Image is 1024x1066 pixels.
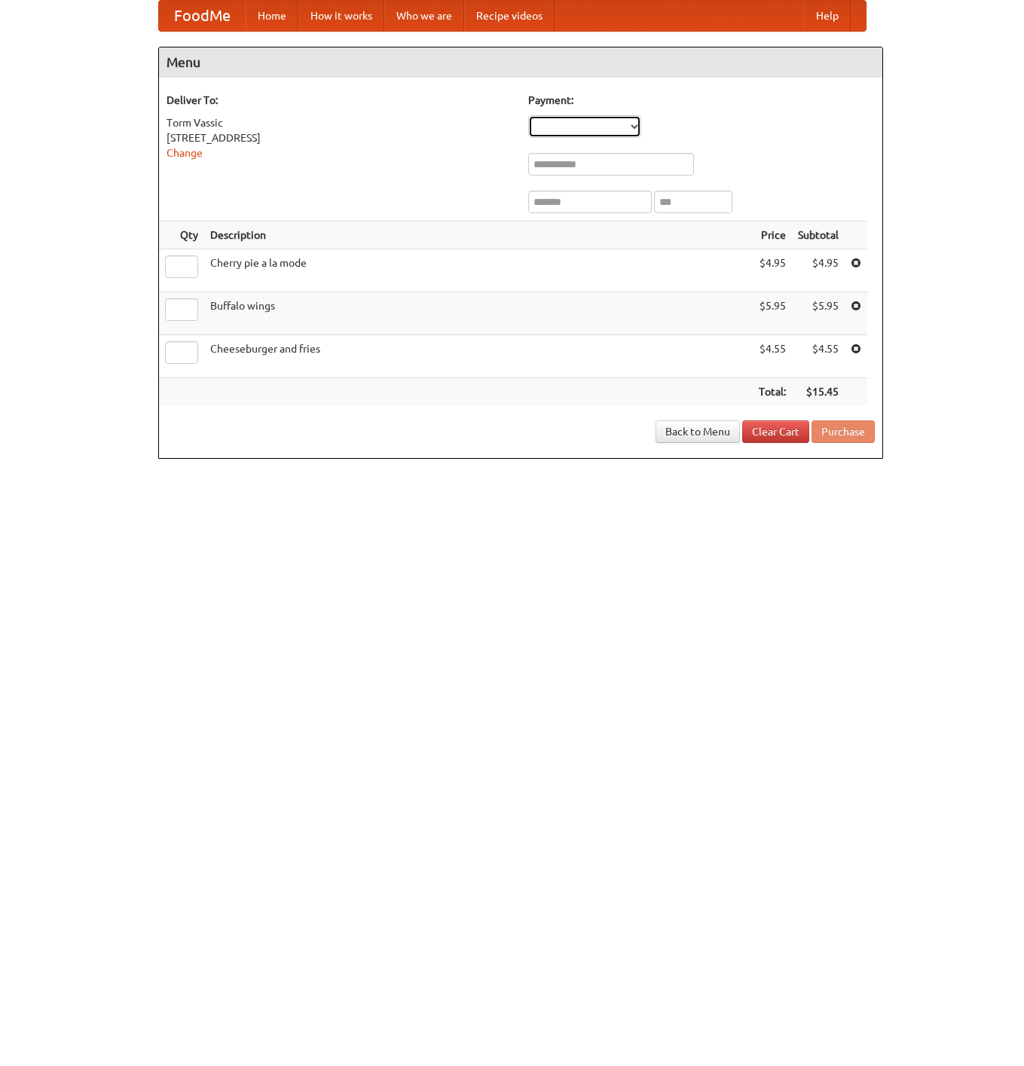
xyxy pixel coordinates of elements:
th: Subtotal [792,221,845,249]
a: Change [167,147,203,159]
h5: Payment: [528,93,875,108]
a: Home [246,1,298,31]
div: [STREET_ADDRESS] [167,130,513,145]
h5: Deliver To: [167,93,513,108]
th: Total: [753,378,792,406]
div: Torm Vassic [167,115,513,130]
a: Help [804,1,851,31]
a: Back to Menu [656,420,740,443]
a: How it works [298,1,384,31]
a: Recipe videos [464,1,555,31]
th: Price [753,221,792,249]
h4: Menu [159,47,882,78]
td: Buffalo wings [204,292,753,335]
a: Who we are [384,1,464,31]
td: Cheeseburger and fries [204,335,753,378]
th: $15.45 [792,378,845,406]
button: Purchase [812,420,875,443]
a: FoodMe [159,1,246,31]
td: $5.95 [753,292,792,335]
th: Qty [159,221,204,249]
a: Clear Cart [742,420,809,443]
td: $4.95 [792,249,845,292]
td: Cherry pie a la mode [204,249,753,292]
td: $4.55 [792,335,845,378]
th: Description [204,221,753,249]
td: $4.55 [753,335,792,378]
td: $4.95 [753,249,792,292]
td: $5.95 [792,292,845,335]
